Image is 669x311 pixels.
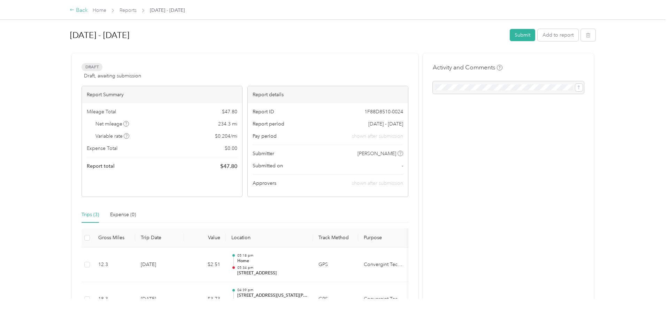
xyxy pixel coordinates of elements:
[120,7,137,13] a: Reports
[358,228,410,248] th: Purpose
[237,293,308,299] p: [STREET_ADDRESS][US_STATE][PERSON_NAME]
[402,162,403,169] span: -
[237,258,308,264] p: Home
[220,162,237,170] span: $ 47.80
[84,72,141,79] span: Draft, awaiting submission
[135,228,184,248] th: Trip Date
[510,29,535,41] button: Submit
[215,132,237,140] span: $ 0.204 / mi
[248,86,408,103] div: Report details
[93,228,135,248] th: Gross Miles
[222,108,237,115] span: $ 47.80
[237,265,308,270] p: 05:34 pm
[253,120,284,128] span: Report period
[352,132,403,140] span: shown after submission
[237,253,308,258] p: 05:18 pm
[93,248,135,282] td: 12.3
[358,248,410,282] td: Convergint Technologies
[357,150,396,157] span: [PERSON_NAME]
[368,120,403,128] span: [DATE] - [DATE]
[150,7,185,14] span: [DATE] - [DATE]
[95,132,130,140] span: Variable rate
[184,228,226,248] th: Value
[313,228,358,248] th: Track Method
[218,120,237,128] span: 234.3 mi
[313,248,358,282] td: GPS
[82,63,102,71] span: Draft
[226,228,313,248] th: Location
[95,120,129,128] span: Net mileage
[237,288,308,293] p: 04:39 pm
[253,162,283,169] span: Submitted on
[87,162,115,170] span: Report total
[433,63,502,72] h4: Activity and Comments
[630,272,669,311] iframe: Everlance-gr Chat Button Frame
[82,211,99,219] div: Trips (3)
[253,180,276,187] span: Approvers
[70,6,88,15] div: Back
[364,108,403,115] span: 1F88D8510-0024
[82,86,242,103] div: Report Summary
[70,27,505,44] h1: Sep 1 - 30, 2025
[93,7,106,13] a: Home
[538,29,578,41] button: Add to report
[135,248,184,282] td: [DATE]
[87,108,116,115] span: Mileage Total
[253,132,277,140] span: Pay period
[253,108,274,115] span: Report ID
[225,145,237,152] span: $ 0.00
[237,270,308,276] p: [STREET_ADDRESS]
[110,211,136,219] div: Expense (0)
[253,150,274,157] span: Submitter
[184,248,226,282] td: $2.51
[352,180,403,186] span: shown after submission
[87,145,117,152] span: Expense Total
